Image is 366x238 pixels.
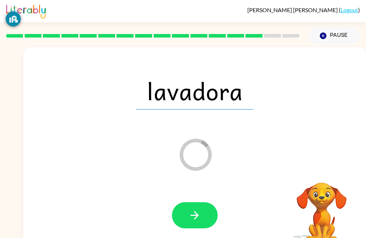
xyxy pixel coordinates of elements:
span: [PERSON_NAME] [PERSON_NAME] [247,6,339,13]
a: Logout [341,6,358,13]
button: Pause [308,28,360,44]
div: ( ) [247,6,360,13]
button: GoGuardian Privacy Information [6,11,21,26]
span: lavadora [136,72,253,110]
img: Literably [6,3,46,19]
